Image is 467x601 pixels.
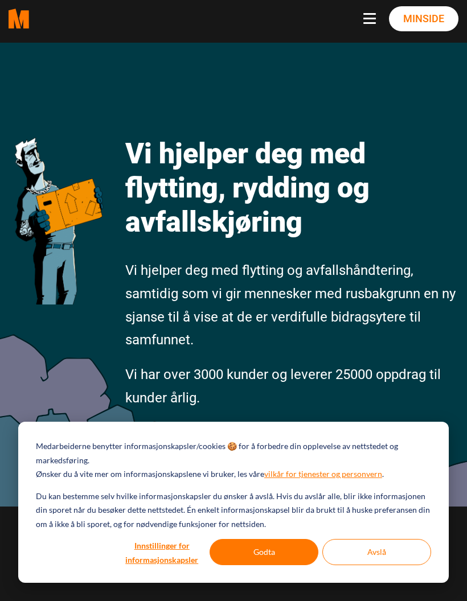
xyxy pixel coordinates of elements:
[363,13,380,24] button: Navbar toggle button
[125,367,441,406] span: Vi har over 3000 kunder og leverer 25000 oppdrag til kunder årlig.
[118,539,206,565] button: Innstillinger for informasjonskapsler
[210,539,318,565] button: Godta
[36,467,384,481] p: Ønsker du å vite mer om informasjonskapslene vi bruker, les våre .
[125,137,458,239] h1: Vi hjelper deg med flytting, rydding og avfallskjøring
[9,111,108,304] img: medarbeiderne man icon optimized
[264,467,382,481] a: vilkår for tjenester og personvern
[36,439,431,467] p: Medarbeiderne benytter informasjonskapsler/cookies 🍪 for å forbedre din opplevelse av nettstedet ...
[125,262,456,348] span: Vi hjelper deg med flytting og avfallshåndtering, samtidig som vi gir mennesker med rusbakgrunn e...
[322,539,431,565] button: Avslå
[389,6,458,31] a: Minside
[17,555,450,582] h2: Kontakt
[18,422,449,583] div: Cookie banner
[36,489,431,532] p: Du kan bestemme selv hvilke informasjonskapsler du ønsker å avslå. Hvis du avslår alle, blir ikke...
